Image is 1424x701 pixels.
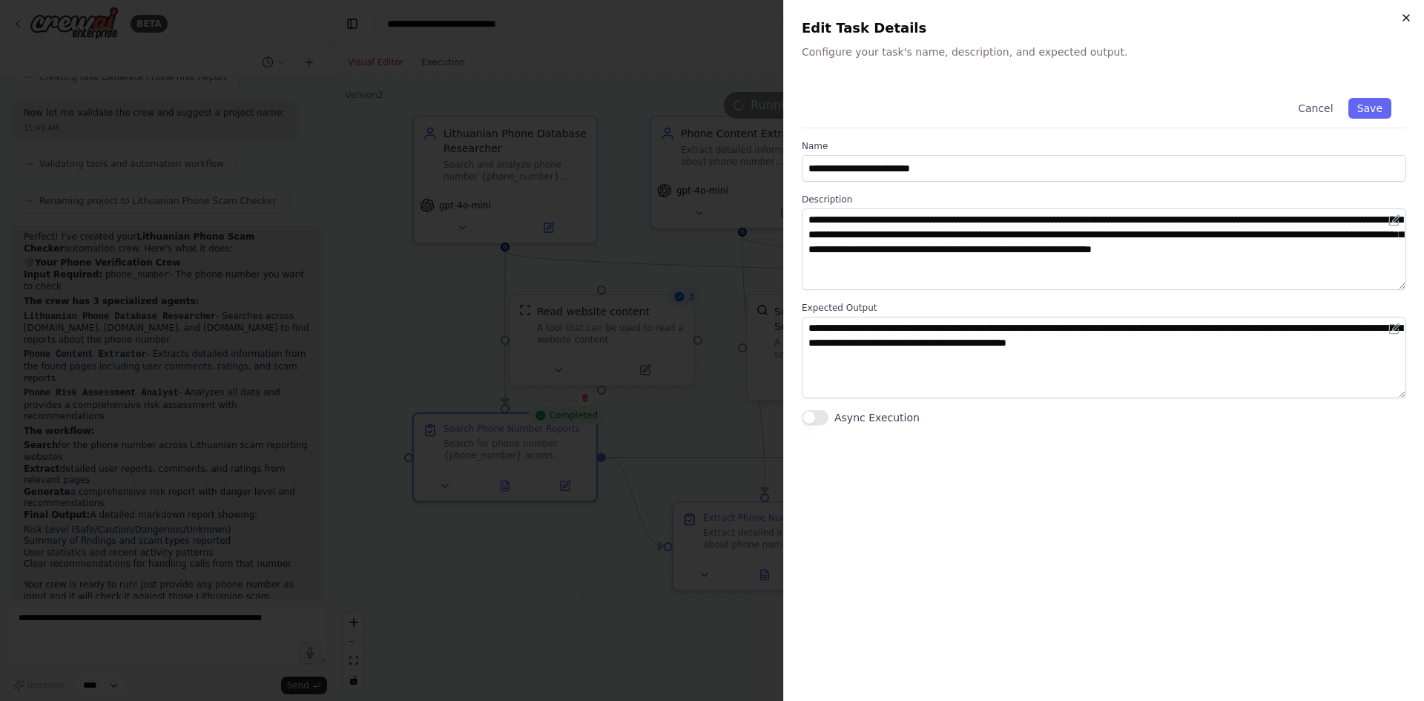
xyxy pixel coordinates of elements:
[834,410,920,425] label: Async Execution
[1385,320,1403,338] button: Open in editor
[1289,98,1342,119] button: Cancel
[802,302,1406,314] label: Expected Output
[802,45,1406,59] p: Configure your task's name, description, and expected output.
[802,140,1406,152] label: Name
[802,194,1406,205] label: Description
[802,18,1406,39] h2: Edit Task Details
[1385,211,1403,229] button: Open in editor
[1348,98,1391,119] button: Save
